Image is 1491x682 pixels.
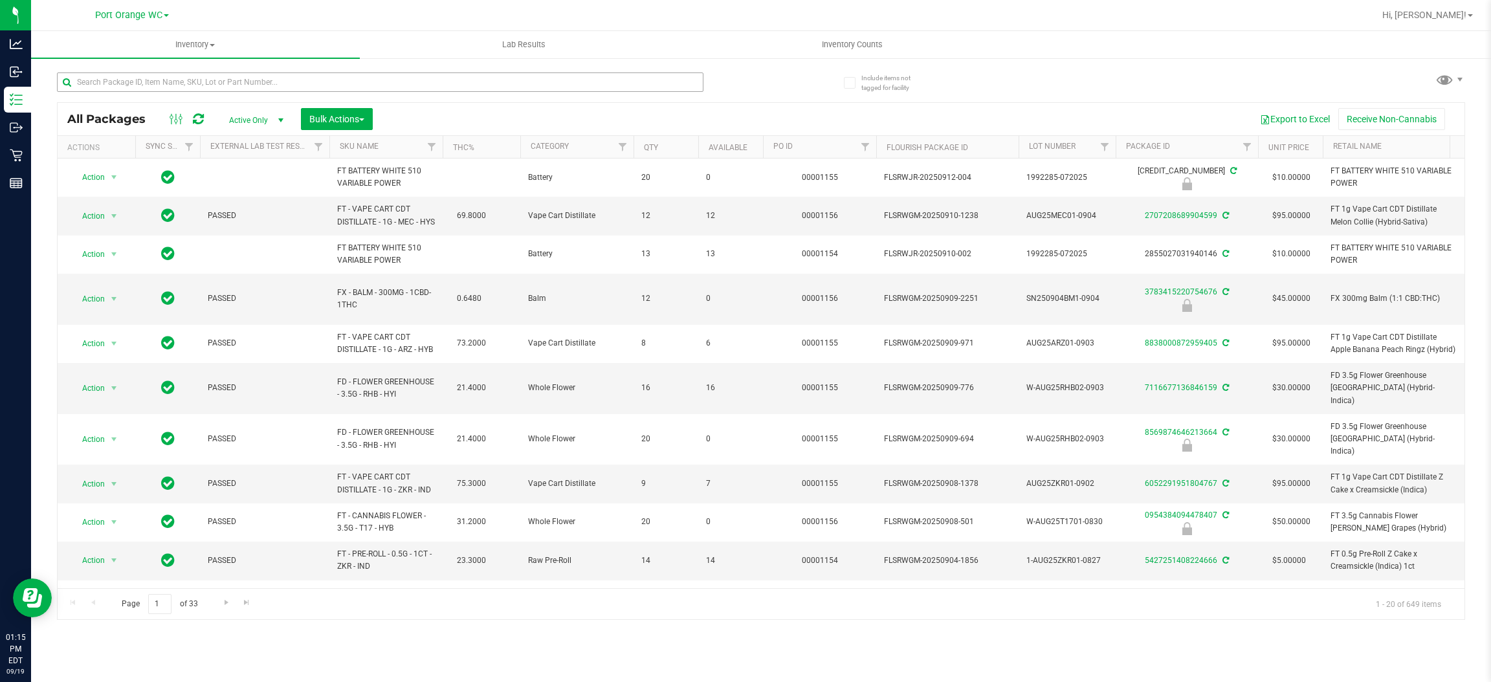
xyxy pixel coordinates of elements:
a: Filter [1094,136,1116,158]
span: 7 [706,478,755,490]
div: Newly Received [1114,177,1260,190]
span: Vape Cart Distillate [528,210,626,222]
span: Action [71,207,105,225]
a: Available [709,143,747,152]
span: Inventory [31,39,360,50]
span: FT 0.5g Pre-Roll Z Cake x Creamsickle (Indica) 1ct [1331,548,1457,573]
div: Newly Received [1114,439,1260,452]
a: 0954384094478407 [1145,511,1217,520]
span: FT 3.5g Cannabis Flower [PERSON_NAME] Grapes (Hybrid) [1331,510,1457,534]
span: AUG25ARZ01-0903 [1026,337,1108,349]
inline-svg: Inventory [10,93,23,106]
input: Search Package ID, Item Name, SKU, Lot or Part Number... [57,72,703,92]
span: Sync from Compliance System [1220,428,1229,437]
span: PASSED [208,478,322,490]
span: FLSRWGM-20250909-971 [884,337,1011,349]
span: Action [71,475,105,493]
span: select [106,513,122,531]
span: Balm [528,292,626,305]
a: Filter [855,136,876,158]
span: AUG25MEC01-0904 [1026,210,1108,222]
span: FD 3.5g Flower Greenhouse [GEOGRAPHIC_DATA] (Hybrid-Indica) [1331,369,1457,407]
span: 14 [641,555,690,567]
span: Action [71,551,105,569]
span: FLSRWGM-20250908-501 [884,516,1011,528]
span: In Sync [161,379,175,397]
span: FT BATTERY WHITE 510 VARIABLE POWER [1331,242,1457,267]
a: 8838000872959405 [1145,338,1217,347]
span: 12 [641,210,690,222]
span: Action [71,290,105,308]
span: Sync from Compliance System [1220,287,1229,296]
div: [CREDIT_CARD_NUMBER] [1114,165,1260,190]
span: AUG25ZKR01-0902 [1026,478,1108,490]
span: Whole Flower [528,382,626,394]
span: select [106,551,122,569]
span: PASSED [208,516,322,528]
span: In Sync [161,430,175,448]
span: $30.00000 [1266,379,1317,397]
a: SKU Name [340,142,379,151]
span: FT - VAPE CART CDT DISTILLATE - 1G - ARZ - HYB [337,331,435,356]
span: FX 300mg Balm (1:1 CBD:THC) [1331,292,1457,305]
span: 12 [706,210,755,222]
a: Inventory Counts [688,31,1017,58]
span: PASSED [208,555,322,567]
span: Raw Pre-Roll [528,555,626,567]
span: 1992285-072025 [1026,248,1108,260]
span: 16 [706,382,755,394]
span: FT BATTERY WHITE 510 VARIABLE POWER [1331,165,1457,190]
span: 13 [641,248,690,260]
span: 69.8000 [450,206,492,225]
span: 0 [706,292,755,305]
span: SN250904BM1-0904 [1026,292,1108,305]
span: PASSED [208,210,322,222]
span: FT - CANNABIS FLOWER - 3.5G - T17 - HYB [337,510,435,534]
a: 6052291951804767 [1145,479,1217,488]
span: Inventory Counts [804,39,900,50]
span: FT 1g Vape Cart CDT Distillate PK Trophy (Hybrid-Indica) [1331,587,1457,611]
button: Receive Non-Cannabis [1338,108,1445,130]
a: Unit Price [1268,143,1309,152]
span: 0 [706,171,755,184]
span: 6 [706,337,755,349]
span: select [106,290,122,308]
a: 2707208689904599 [1145,211,1217,220]
span: Whole Flower [528,433,626,445]
span: FLSRWJR-20250910-002 [884,248,1011,260]
span: 23.3000 [450,551,492,570]
span: select [106,207,122,225]
a: 00001156 [802,294,838,303]
span: Port Orange WC [95,10,162,21]
span: In Sync [161,168,175,186]
span: Sync from Compliance System [1220,249,1229,258]
span: select [106,168,122,186]
span: FT - VAPE CART CDT DISTILLATE - 1G - ZKR - IND [337,471,435,496]
span: 14 [706,555,755,567]
span: In Sync [161,334,175,352]
span: select [106,430,122,448]
a: THC% [453,143,474,152]
span: $10.00000 [1266,168,1317,187]
span: Sync from Compliance System [1220,511,1229,520]
inline-svg: Outbound [10,121,23,134]
span: 31.2000 [450,512,492,531]
span: Sync from Compliance System [1220,211,1229,220]
a: 00001156 [802,211,838,220]
span: Action [71,513,105,531]
inline-svg: Inbound [10,65,23,78]
span: FT - VAPE CART CDT DISTILLATE - 1G - PKT - HYI [337,587,435,611]
a: Package ID [1126,142,1170,151]
div: 2855027031940146 [1114,248,1260,260]
span: 20 [641,433,690,445]
span: 8 [641,337,690,349]
inline-svg: Analytics [10,38,23,50]
button: Bulk Actions [301,108,373,130]
span: Sync from Compliance System [1220,479,1229,488]
span: FLSRWGM-20250910-1238 [884,210,1011,222]
span: FLSRWGM-20250908-1378 [884,478,1011,490]
span: $95.00000 [1266,334,1317,353]
a: Lab Results [360,31,689,58]
a: Sync Status [146,142,195,151]
a: Filter [421,136,443,158]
